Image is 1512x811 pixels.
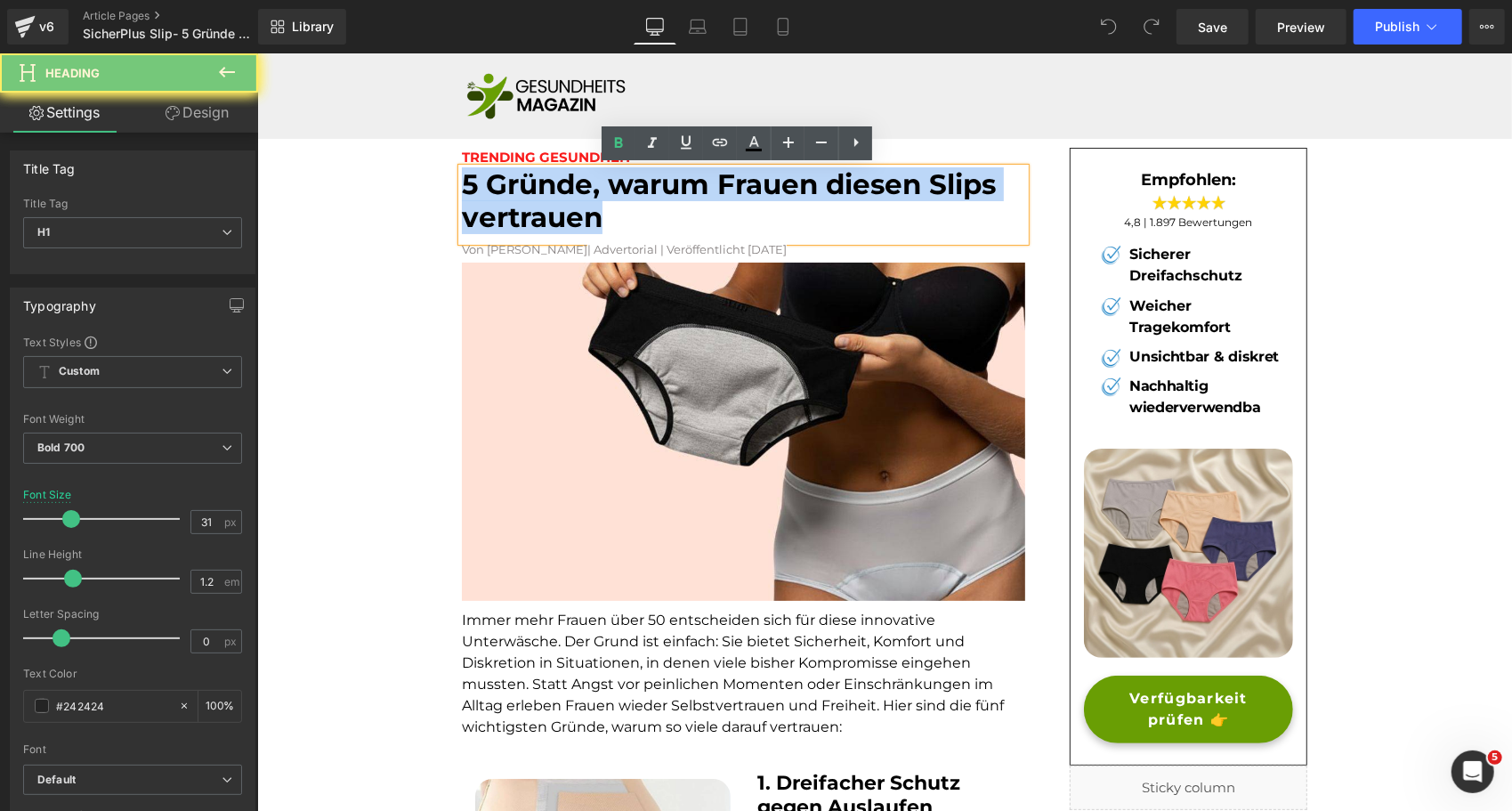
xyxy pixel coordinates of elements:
a: Verfügbarkeit prüfen 👉 [827,622,1036,690]
span: px [224,516,239,528]
span: Library [292,19,334,35]
h3: Empfohlen: [840,117,1023,137]
div: Text Styles [23,335,242,349]
div: Title Tag [23,151,76,176]
a: Tablet [719,9,762,45]
div: Font [23,743,242,756]
iframe: Intercom live chat [1451,750,1494,793]
a: Preview [1256,9,1346,45]
a: New Library [258,9,346,45]
span: 5 [1488,750,1502,765]
span: Heading [45,66,100,80]
b: H1 [37,225,50,239]
button: More [1469,9,1505,45]
font: 5 Gründe, warum Frauen diesen Slips vertrauen [205,114,739,181]
div: v6 [36,15,58,38]
b: Sicherer Dreifachschutz [872,192,985,231]
span: Publish [1375,20,1419,34]
b: Custom [59,364,100,379]
font: Von [PERSON_NAME] [205,189,330,203]
i: Default [37,773,76,788]
span: TRENDING GESUNDHEIT [205,95,375,112]
b: 1. Dreifacher Schutz gegen Auslaufen [500,718,703,765]
font: Immer mehr Frauen über 50 entscheiden sich für diese innovative Unterwäsche. Der Grund ist einfac... [205,558,747,682]
a: Laptop [676,9,719,45]
div: Text Color [23,668,242,680]
span: Preview [1277,18,1325,36]
b: Unsichtbar & diskret [872,295,1022,312]
b: Bold 700 [37,441,85,454]
input: Color [56,696,170,716]
a: Design [133,93,262,133]
button: Redo [1134,9,1169,45]
a: Mobile [762,9,805,45]
b: Nachhaltig wiederverwendba [872,324,1003,362]
button: Undo [1091,9,1127,45]
div: Font Size [23,489,72,501]
span: Verfügbarkeit prüfen 👉 [845,635,1017,677]
span: 4,8 | 1.897 Bewertungen [868,162,996,175]
span: Save [1198,18,1227,36]
span: | Advertorial | Veröffentlicht [DATE] [330,189,530,203]
div: % [198,691,241,722]
div: Typography [23,288,96,313]
button: Publish [1354,9,1462,45]
span: em [224,576,239,588]
div: Letter Spacing [23,608,242,620]
a: Desktop [634,9,676,45]
div: Line Height [23,548,242,561]
a: Article Pages [83,9,287,23]
div: Font Weight [23,413,242,426]
a: v6 [7,9,69,45]
b: Weicher Tragekomfort [872,244,974,282]
span: SicherPlus Slip- 5 Gründe Adv [83,27,254,41]
span: px [224,636,239,647]
div: Title Tag [23,198,242,210]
